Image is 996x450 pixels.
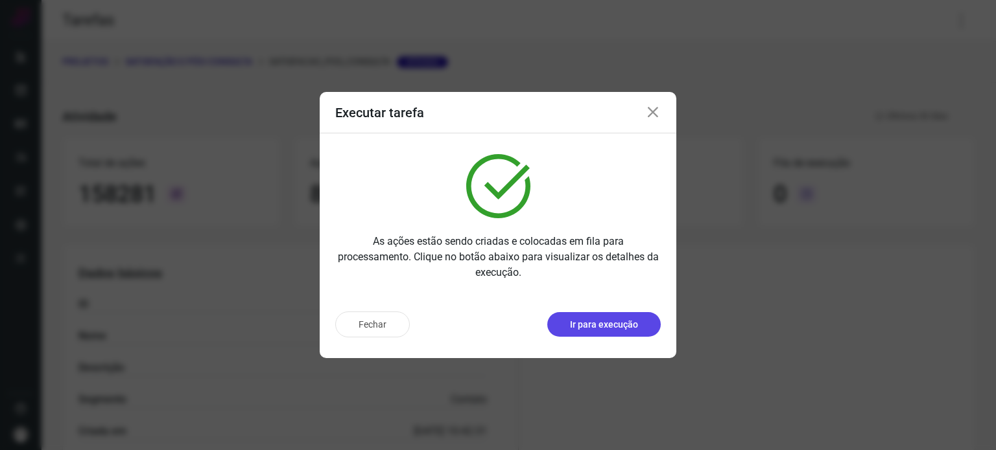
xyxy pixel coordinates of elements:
[570,318,638,332] p: Ir para execução
[335,311,410,337] button: Fechar
[547,312,661,337] button: Ir para execução
[466,154,530,218] img: verified.svg
[335,234,661,280] p: As ações estão sendo criadas e colocadas em fila para processamento. Clique no botão abaixo para ...
[335,105,424,120] h3: Executar tarefa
